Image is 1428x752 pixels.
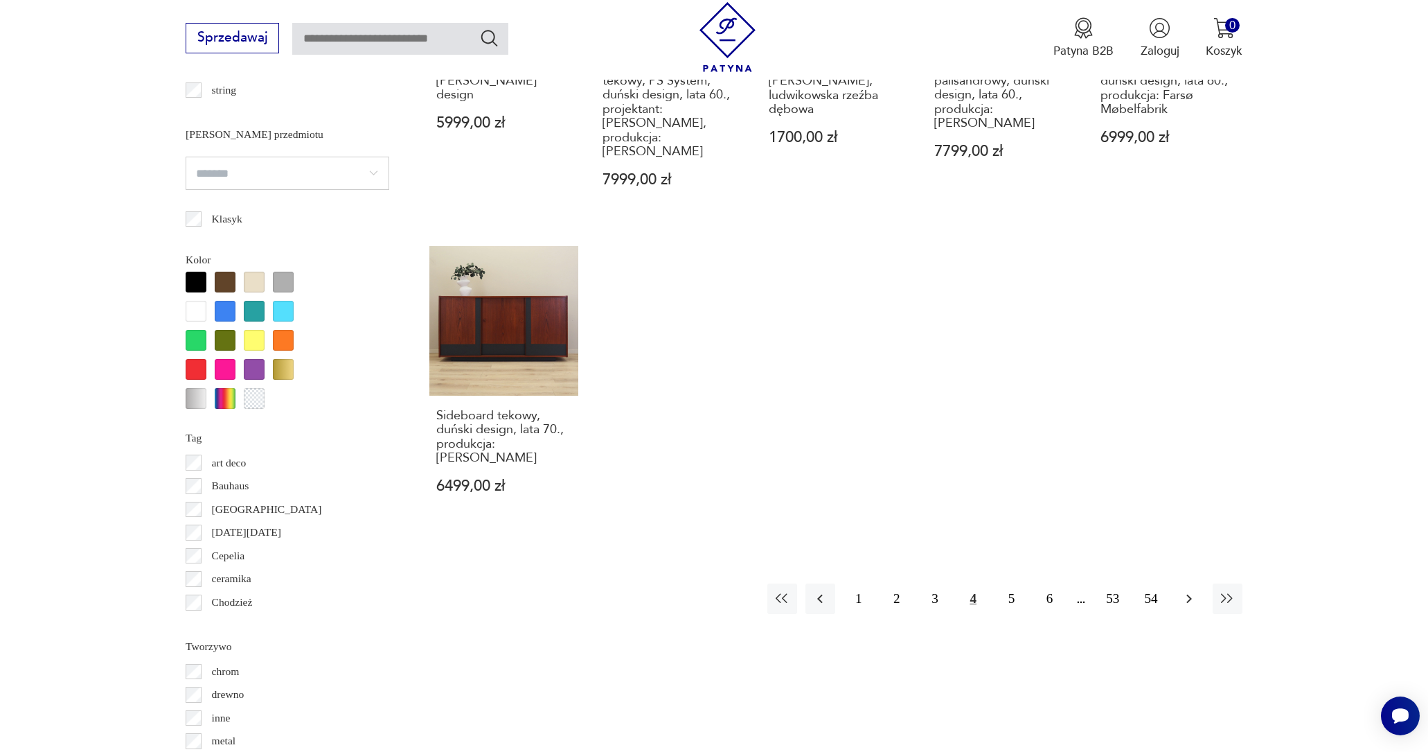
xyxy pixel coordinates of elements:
[212,81,237,99] p: string
[212,593,253,611] p: Chodzież
[1141,17,1179,59] button: Zaloguj
[1141,43,1179,59] p: Zaloguj
[1073,17,1094,39] img: Ikona medalu
[212,663,240,681] p: chrom
[1149,17,1170,39] img: Ikonka użytkownika
[212,685,244,703] p: drewno
[212,547,245,565] p: Cepelia
[186,251,389,269] p: Kolor
[436,479,571,493] p: 6499,00 zł
[603,60,737,159] h3: Regał systemowy tekowy, PS System, duński design, lata 60., projektant: [PERSON_NAME], produkcja:...
[1053,17,1114,59] a: Ikona medaluPatyna B2B
[769,130,903,145] p: 1700,00 zł
[958,584,988,613] button: 4
[212,500,322,518] p: [GEOGRAPHIC_DATA]
[1213,17,1235,39] img: Ikona koszyka
[186,638,389,656] p: Tworzywo
[1100,60,1235,117] h3: Sideboard tekowy, duński design, lata 60., produkcja: Farsø Møbelfabrik
[436,409,571,466] h3: Sideboard tekowy, duński design, lata 70., produkcja: [PERSON_NAME]
[1053,43,1114,59] p: Patyna B2B
[934,144,1069,159] p: 7799,00 zł
[186,125,389,143] p: [PERSON_NAME] przedmiotu
[1136,584,1166,613] button: 54
[1053,17,1114,59] button: Patyna B2B
[920,584,949,613] button: 3
[844,584,873,613] button: 1
[186,429,389,447] p: Tag
[212,523,281,541] p: [DATE][DATE]
[1206,43,1242,59] p: Koszyk
[1100,130,1235,145] p: 6999,00 zł
[1381,697,1420,735] iframe: Smartsupp widget button
[212,732,236,750] p: metal
[186,33,279,44] a: Sprzedawaj
[212,454,247,472] p: art deco
[882,584,911,613] button: 2
[997,584,1026,613] button: 5
[479,28,499,48] button: Szukaj
[436,60,571,103] h3: Sideboard dębowy, [PERSON_NAME] design
[693,2,762,72] img: Patyna - sklep z meblami i dekoracjami vintage
[1098,584,1127,613] button: 53
[212,105,245,123] p: witryna
[1206,17,1242,59] button: 0Koszyk
[934,60,1069,131] h3: Sideboard palisandrowy, duński design, lata 60., produkcja: [PERSON_NAME]
[429,246,579,525] a: Sideboard tekowy, duński design, lata 70., produkcja: DaniaSideboard tekowy, duński design, lata ...
[212,570,251,588] p: ceramika
[1035,584,1064,613] button: 6
[212,617,251,635] p: Ćmielów
[436,116,571,130] p: 5999,00 zł
[186,23,279,53] button: Sprzedawaj
[212,477,249,495] p: Bauhaus
[212,210,242,228] p: Klasyk
[603,173,737,187] p: 7999,00 zł
[1225,18,1240,33] div: 0
[769,60,903,117] h3: Stykowa komoda, [PERSON_NAME], ludwikowska rzeźba dębowa
[212,709,231,727] p: inne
